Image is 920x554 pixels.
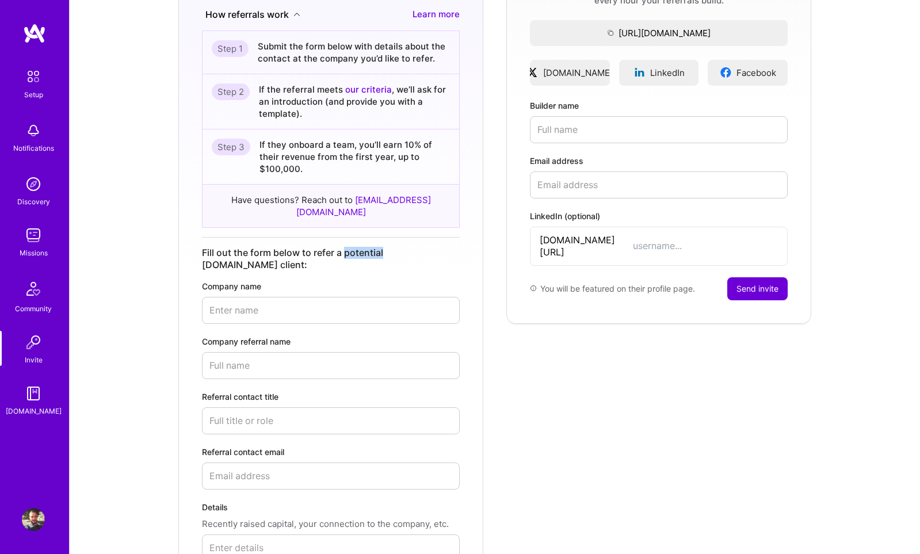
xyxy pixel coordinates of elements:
[212,139,250,155] div: Step 3
[543,67,613,79] span: [DOMAIN_NAME]
[633,240,778,252] input: username...
[530,20,788,46] button: [URL][DOMAIN_NAME]
[202,280,460,292] label: Company name
[619,60,699,86] a: LinkedIn
[202,335,460,347] label: Company referral name
[650,67,685,79] span: LinkedIn
[530,277,695,300] div: You will be featured on their profile page.
[203,185,459,227] div: Have questions? Reach out to
[202,463,460,490] input: Email address
[22,382,45,405] img: guide book
[259,139,450,175] div: If they onboard a team, you’ll earn 10% of their revenue from the first year, up to $100,000.
[25,354,43,366] div: Invite
[530,210,788,222] label: LinkedIn (optional)
[258,40,450,64] div: Submit the form below with details about the contact at the company you’d like to refer.
[296,194,431,217] a: [EMAIL_ADDRESS][DOMAIN_NAME]
[720,67,732,78] img: facebookLogo
[633,67,646,78] img: linkedinLogo
[6,405,62,417] div: [DOMAIN_NAME]
[530,116,788,143] input: Full name
[526,67,539,78] img: xLogo
[13,142,54,154] div: Notifications
[530,171,788,198] input: Email address
[22,224,45,247] img: teamwork
[15,303,52,315] div: Community
[202,352,460,379] input: Full name
[17,196,50,208] div: Discovery
[736,67,776,79] span: Facebook
[345,84,392,95] a: our criteria
[20,275,47,303] img: Community
[202,391,460,403] label: Referral contact title
[530,60,610,86] a: [DOMAIN_NAME]
[202,501,460,513] label: Details
[530,155,788,167] label: Email address
[259,83,450,120] div: If the referral meets , we’ll ask for an introduction (and provide you with a template).
[413,8,460,21] a: Learn more
[21,64,45,89] img: setup
[202,297,460,324] input: Enter name
[19,508,48,531] a: User Avatar
[202,8,304,21] button: How referrals work
[708,60,788,86] a: Facebook
[212,40,249,57] div: Step 1
[20,247,48,259] div: Missions
[202,446,460,458] label: Referral contact email
[22,331,45,354] img: Invite
[202,247,460,271] div: Fill out the form below to refer a potential [DOMAIN_NAME] client:
[202,407,460,434] input: Full title or role
[727,277,788,300] button: Send invite
[212,83,250,100] div: Step 2
[22,173,45,196] img: discovery
[22,119,45,142] img: bell
[530,100,788,112] label: Builder name
[24,89,43,101] div: Setup
[202,518,460,530] p: Recently raised capital, your connection to the company, etc.
[22,508,45,531] img: User Avatar
[540,234,633,258] span: [DOMAIN_NAME][URL]
[530,27,788,39] span: [URL][DOMAIN_NAME]
[23,23,46,44] img: logo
